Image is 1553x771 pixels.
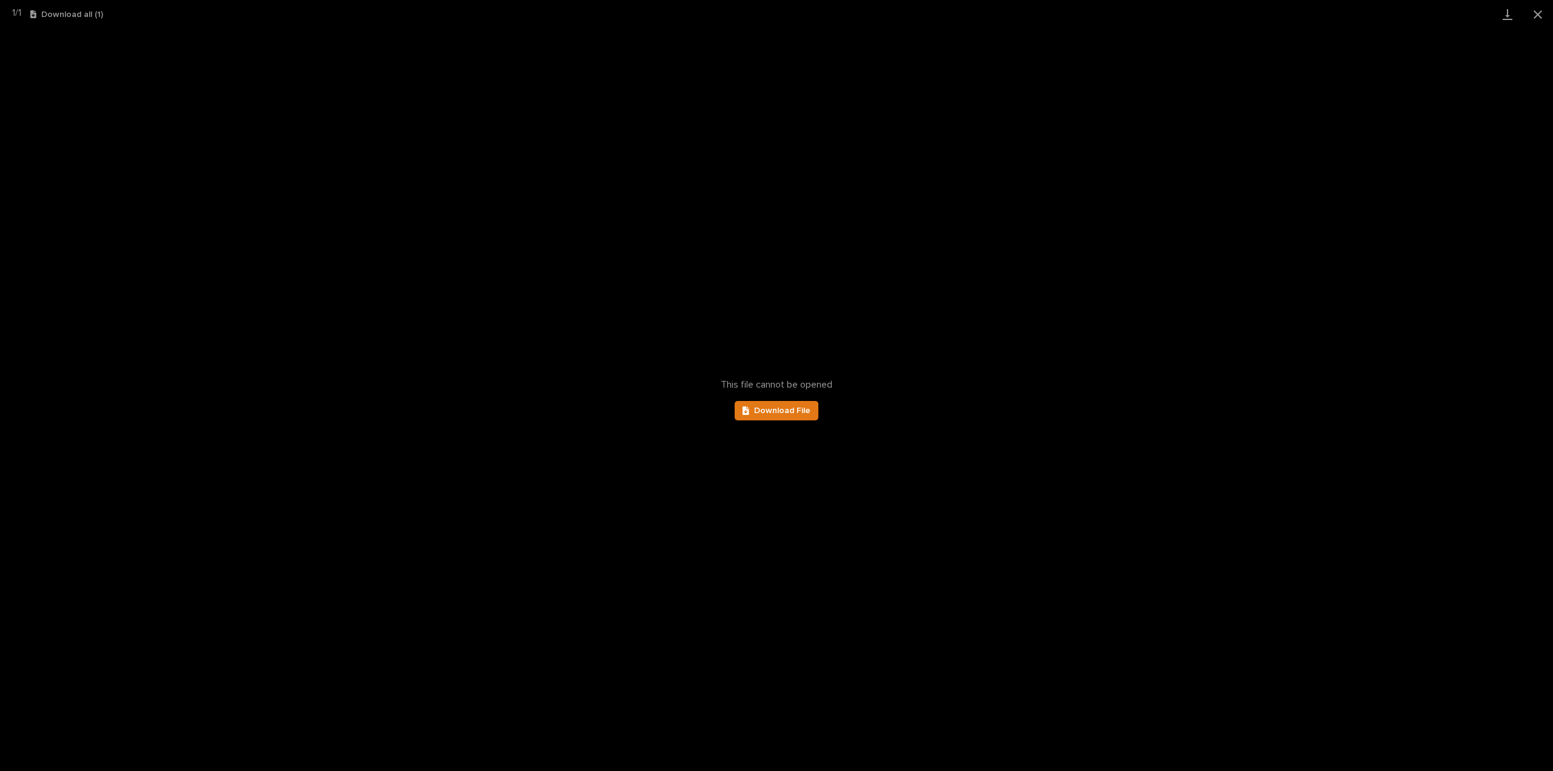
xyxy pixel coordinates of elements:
a: Download File [735,401,818,420]
span: Download File [754,406,810,415]
span: This file cannot be opened [721,379,832,391]
span: 1 [12,8,15,18]
button: Download all (1) [30,10,103,19]
span: 1 [18,8,21,18]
